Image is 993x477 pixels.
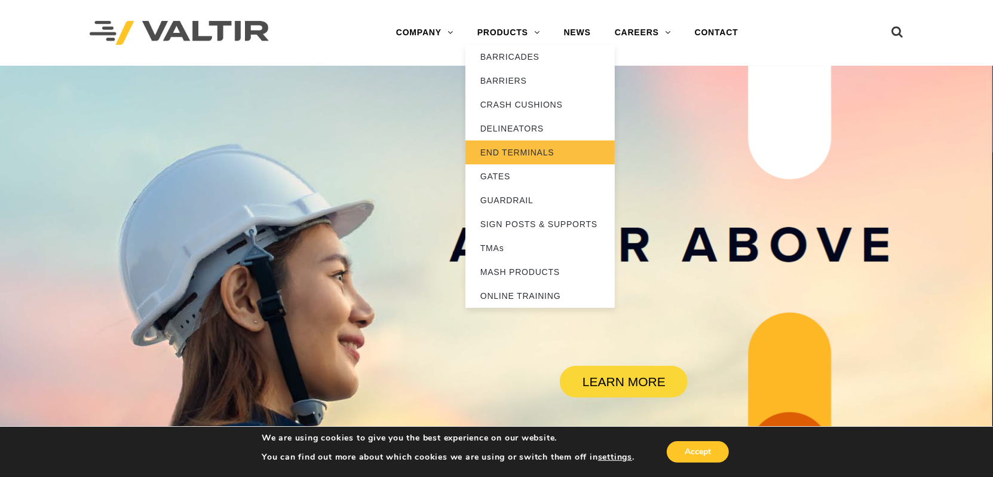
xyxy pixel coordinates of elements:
[465,69,615,93] a: BARRIERS
[90,21,269,45] img: Valtir
[552,21,603,45] a: NEWS
[465,236,615,260] a: TMAs
[262,433,635,444] p: We are using cookies to give you the best experience on our website.
[465,93,615,117] a: CRASH CUSHIONS
[598,452,632,463] button: settings
[465,260,615,284] a: MASH PRODUCTS
[465,21,552,45] a: PRODUCTS
[465,212,615,236] a: SIGN POSTS & SUPPORTS
[465,284,615,308] a: ONLINE TRAINING
[465,45,615,69] a: BARRICADES
[603,21,683,45] a: CAREERS
[465,140,615,164] a: END TERMINALS
[560,366,688,398] a: LEARN MORE
[683,21,750,45] a: CONTACT
[465,188,615,212] a: GUARDRAIL
[384,21,465,45] a: COMPANY
[667,441,729,463] button: Accept
[262,452,635,463] p: You can find out more about which cookies we are using or switch them off in .
[465,117,615,140] a: DELINEATORS
[465,164,615,188] a: GATES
